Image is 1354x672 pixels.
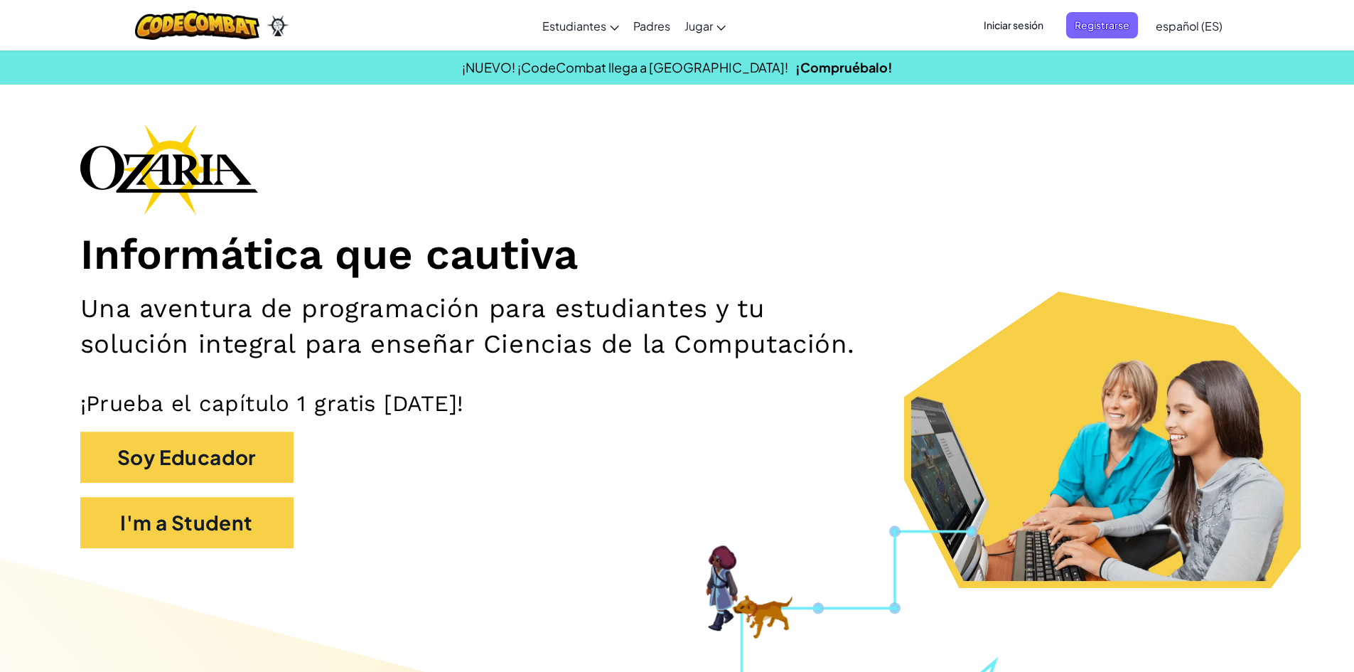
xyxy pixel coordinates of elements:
[684,18,713,33] span: Jugar
[80,291,881,361] h2: Una aventura de programación para estudiantes y tu solución integral para enseñar Ciencias de la ...
[135,11,259,40] img: CodeCombat logo
[1149,6,1230,45] a: español (ES)
[626,6,677,45] a: Padres
[1066,12,1138,38] button: Registrarse
[80,497,294,548] button: I'm a Student
[1156,18,1223,33] span: español (ES)
[535,6,626,45] a: Estudiantes
[795,59,893,75] a: ¡Compruébalo!
[80,229,1274,281] h1: Informática que cautiva
[267,15,289,36] img: Ozaria
[677,6,733,45] a: Jugar
[80,124,258,215] img: Ozaria branding logo
[542,18,606,33] span: Estudiantes
[80,390,1274,417] p: ¡Prueba el capítulo 1 gratis [DATE]!
[975,12,1052,38] button: Iniciar sesión
[462,59,788,75] span: ¡NUEVO! ¡CodeCombat llega a [GEOGRAPHIC_DATA]!
[80,432,294,483] button: Soy Educador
